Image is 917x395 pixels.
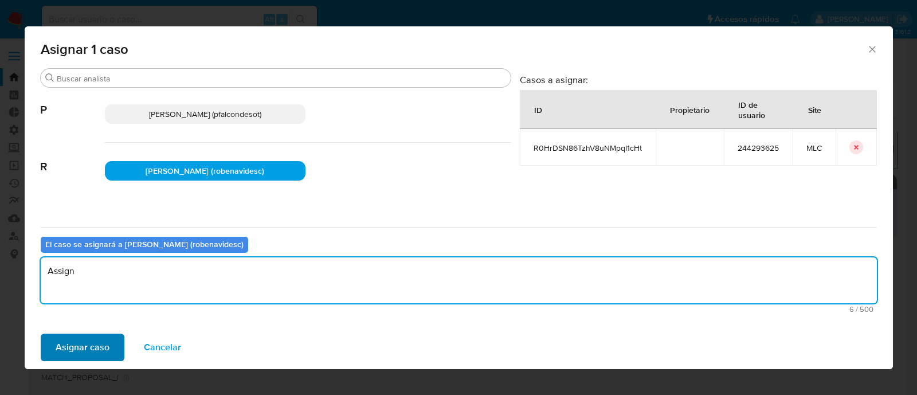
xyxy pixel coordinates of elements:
[57,73,506,84] input: Buscar analista
[45,73,54,83] button: Buscar
[41,257,877,303] textarea: Assign
[105,161,305,181] div: [PERSON_NAME] (robenavidesc)
[738,143,779,153] span: 244293625
[144,335,181,360] span: Cancelar
[146,165,264,177] span: [PERSON_NAME] (robenavidesc)
[656,96,723,123] div: Propietario
[149,108,261,120] span: [PERSON_NAME] (pfalcondesot)
[105,104,305,124] div: [PERSON_NAME] (pfalcondesot)
[44,306,873,313] span: Máximo 500 caracteres
[41,86,105,117] span: P
[41,334,124,361] button: Asignar caso
[520,96,556,123] div: ID
[534,143,642,153] span: R0HrDSN86TzhV8uNMpqI1cHt
[724,91,792,128] div: ID de usuario
[849,140,863,154] button: icon-button
[794,96,835,123] div: Site
[520,74,877,85] h3: Casos a asignar:
[41,42,867,56] span: Asignar 1 caso
[129,334,196,361] button: Cancelar
[806,143,822,153] span: MLC
[25,26,893,369] div: assign-modal
[41,143,105,174] span: R
[45,238,244,250] b: El caso se asignará a [PERSON_NAME] (robenavidesc)
[867,44,877,54] button: Cerrar ventana
[56,335,109,360] span: Asignar caso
